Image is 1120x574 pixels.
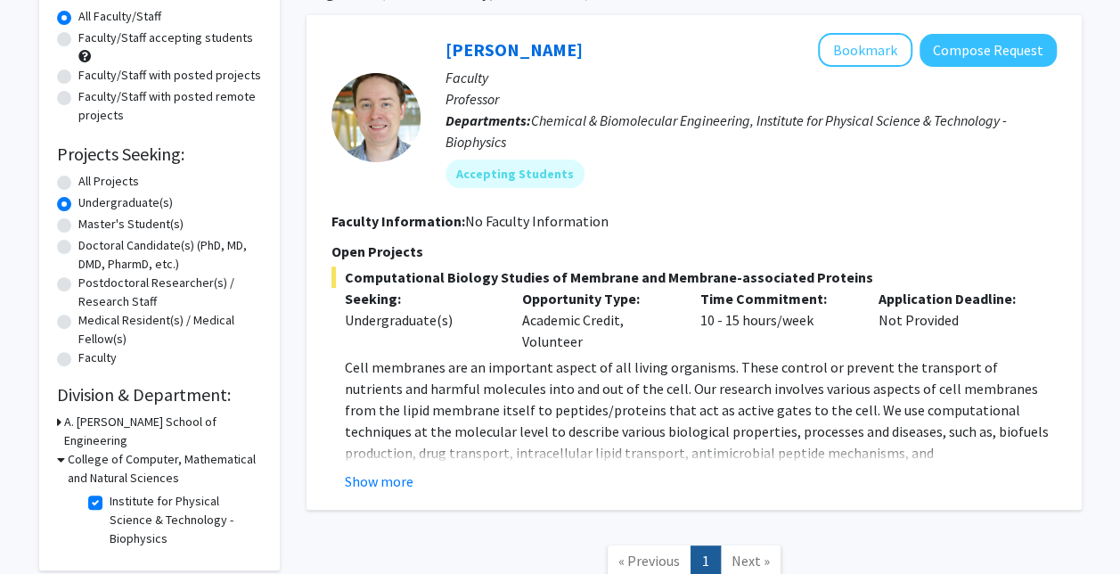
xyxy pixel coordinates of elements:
[78,274,262,311] label: Postdoctoral Researcher(s) / Research Staff
[865,288,1043,352] div: Not Provided
[618,552,680,570] span: « Previous
[13,494,76,561] iframe: Chat
[687,288,865,352] div: 10 - 15 hours/week
[78,348,117,367] label: Faculty
[522,288,674,309] p: Opportunity Type:
[920,34,1057,67] button: Compose Request to Jeffery Klauda
[78,215,184,234] label: Master's Student(s)
[78,236,262,274] label: Doctoral Candidate(s) (PhD, MD, DMD, PharmD, etc.)
[78,87,262,125] label: Faculty/Staff with posted remote projects
[879,288,1030,309] p: Application Deadline:
[78,66,261,85] label: Faculty/Staff with posted projects
[78,29,253,47] label: Faculty/Staff accepting students
[345,357,1057,570] p: Cell membranes are an important aspect of all living organisms. These control or prevent the tran...
[446,88,1057,110] p: Professor
[78,7,161,26] label: All Faculty/Staff
[78,172,139,191] label: All Projects
[331,266,1057,288] span: Computational Biology Studies of Membrane and Membrane-associated Proteins
[465,212,609,230] span: No Faculty Information
[345,471,413,492] button: Show more
[78,311,262,348] label: Medical Resident(s) / Medical Fellow(s)
[110,492,258,548] label: Institute for Physical Science & Technology - Biophysics
[446,111,1007,151] span: Chemical & Biomolecular Engineering, Institute for Physical Science & Technology - Biophysics
[57,143,262,165] h2: Projects Seeking:
[446,160,585,188] mat-chip: Accepting Students
[68,450,262,488] h3: College of Computer, Mathematical and Natural Sciences
[331,212,465,230] b: Faculty Information:
[64,413,262,450] h3: A. [PERSON_NAME] School of Engineering
[446,111,531,129] b: Departments:
[57,384,262,406] h2: Division & Department:
[78,193,173,212] label: Undergraduate(s)
[700,288,852,309] p: Time Commitment:
[446,67,1057,88] p: Faculty
[331,241,1057,262] p: Open Projects
[818,33,912,67] button: Add Jeffery Klauda to Bookmarks
[732,552,770,570] span: Next »
[509,288,687,352] div: Academic Credit, Volunteer
[345,309,496,331] div: Undergraduate(s)
[446,38,583,61] a: [PERSON_NAME]
[345,288,496,309] p: Seeking:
